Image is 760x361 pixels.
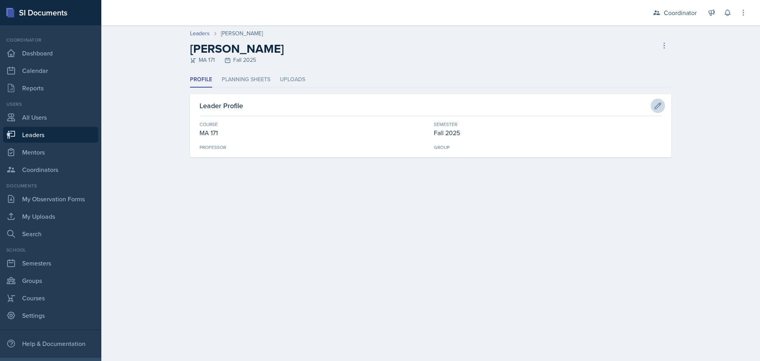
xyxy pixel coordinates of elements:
a: My Observation Forms [3,191,98,207]
a: Courses [3,290,98,306]
div: Coordinator [664,8,697,17]
a: Groups [3,273,98,288]
a: Semesters [3,255,98,271]
a: All Users [3,109,98,125]
div: Course [199,121,427,128]
div: Help & Documentation [3,336,98,351]
a: Leaders [190,29,210,38]
div: Semester [434,121,662,128]
div: Coordinator [3,36,98,44]
div: Users [3,101,98,108]
li: Profile [190,72,212,88]
a: Mentors [3,144,98,160]
h3: Leader Profile [199,100,243,111]
li: Planning Sheets [222,72,270,88]
a: My Uploads [3,208,98,224]
div: MA 171 [199,128,427,138]
a: Calendar [3,63,98,78]
div: School [3,246,98,254]
a: Dashboard [3,45,98,61]
div: MA 171 Fall 2025 [190,56,284,64]
a: Reports [3,80,98,96]
div: Group [434,144,662,151]
li: Uploads [280,72,305,88]
div: Fall 2025 [434,128,662,138]
a: Settings [3,308,98,323]
div: Professor [199,144,427,151]
h2: [PERSON_NAME] [190,42,284,56]
a: Coordinators [3,162,98,178]
div: Documents [3,182,98,189]
a: Search [3,226,98,242]
div: [PERSON_NAME] [221,29,263,38]
a: Leaders [3,127,98,143]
